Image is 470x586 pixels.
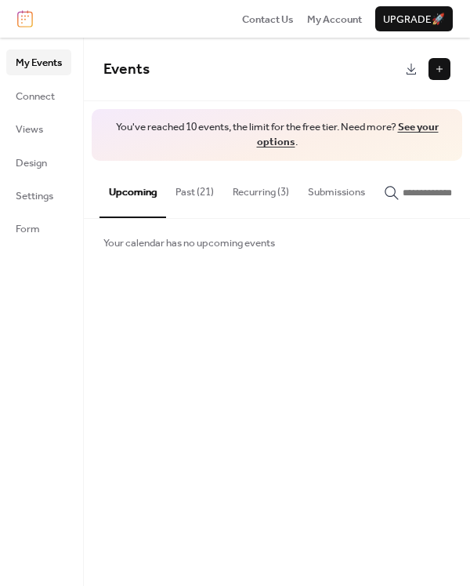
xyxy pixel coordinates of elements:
span: Design [16,155,47,171]
a: Contact Us [242,11,294,27]
a: Connect [6,83,71,108]
span: Contact Us [242,12,294,27]
a: Settings [6,183,71,208]
span: Form [16,221,40,237]
a: See your options [257,117,439,152]
a: Design [6,150,71,175]
span: Events [103,55,150,84]
span: Views [16,122,43,137]
a: My Events [6,49,71,75]
a: My Account [307,11,362,27]
button: Submissions [298,161,374,216]
span: Settings [16,188,53,204]
button: Upgrade🚀 [375,6,453,31]
button: Past (21) [166,161,223,216]
span: My Account [307,12,362,27]
span: Connect [16,89,55,104]
img: logo [17,10,33,27]
button: Upcoming [99,161,166,217]
span: Upgrade 🚀 [383,12,445,27]
span: You've reached 10 events, the limit for the free tier. Need more? . [107,120,446,150]
a: Form [6,216,71,241]
a: Views [6,116,71,141]
button: Recurring (3) [223,161,298,216]
span: My Events [16,55,62,71]
span: Your calendar has no upcoming events [103,235,275,251]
